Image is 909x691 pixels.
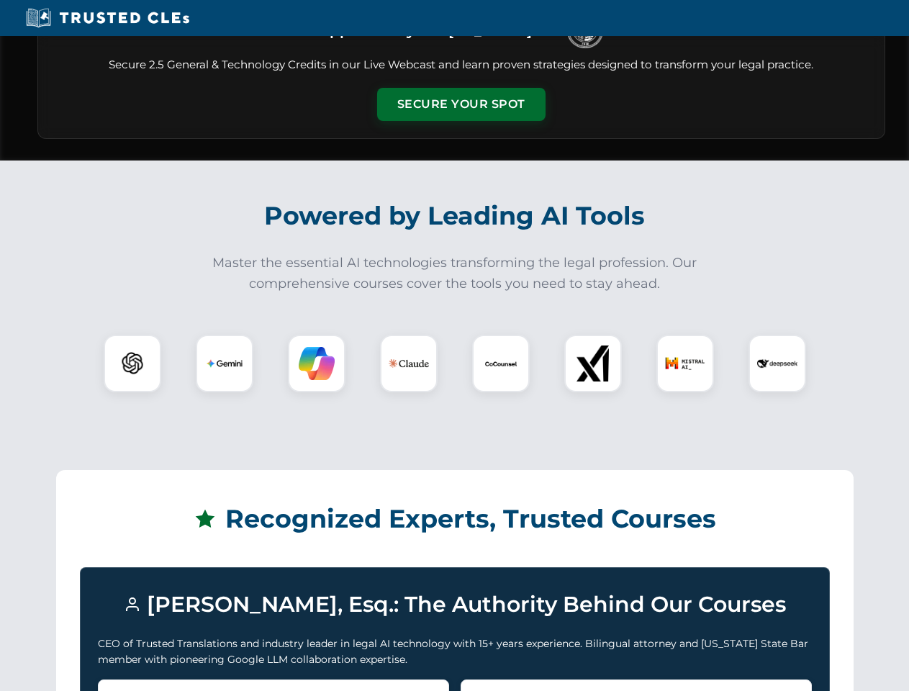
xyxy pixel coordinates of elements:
[757,343,797,384] img: DeepSeek Logo
[98,636,812,668] p: CEO of Trusted Translations and industry leader in legal AI technology with 15+ years experience....
[288,335,345,392] div: Copilot
[749,335,806,392] div: DeepSeek
[564,335,622,392] div: xAI
[56,191,854,241] h2: Powered by Leading AI Tools
[665,343,705,384] img: Mistral AI Logo
[575,345,611,381] img: xAI Logo
[389,343,429,384] img: Claude Logo
[80,494,830,544] h2: Recognized Experts, Trusted Courses
[377,88,546,121] button: Secure Your Spot
[203,253,707,294] p: Master the essential AI technologies transforming the legal profession. Our comprehensive courses...
[196,335,253,392] div: Gemini
[380,335,438,392] div: Claude
[22,7,194,29] img: Trusted CLEs
[55,57,867,73] p: Secure 2.5 General & Technology Credits in our Live Webcast and learn proven strategies designed ...
[656,335,714,392] div: Mistral AI
[112,343,153,384] img: ChatGPT Logo
[299,345,335,381] img: Copilot Logo
[98,585,812,624] h3: [PERSON_NAME], Esq.: The Authority Behind Our Courses
[207,345,243,381] img: Gemini Logo
[104,335,161,392] div: ChatGPT
[483,345,519,381] img: CoCounsel Logo
[472,335,530,392] div: CoCounsel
